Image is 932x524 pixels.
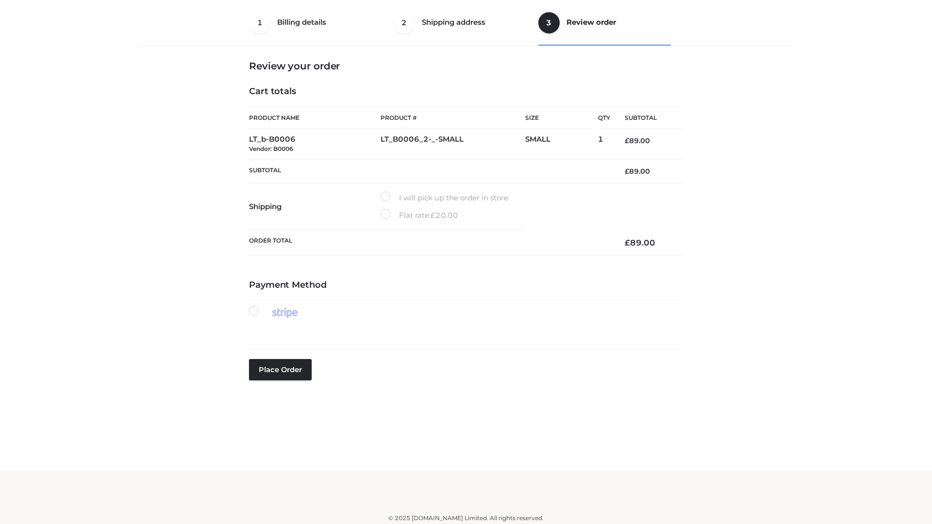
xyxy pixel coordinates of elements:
div: © 2025 [DOMAIN_NAME] Limited. All rights reserved. [144,513,788,523]
span: £ [431,211,435,220]
td: LT_B0006_2-_-SMALL [381,129,525,160]
label: I will pick up the order in store. [381,192,510,204]
bdi: 89.00 [625,167,650,176]
small: Vendor: B0006 [249,145,293,152]
th: Subtotal [610,107,683,129]
bdi: 89.00 [625,136,650,145]
span: £ [625,136,629,145]
th: Subtotal [249,159,610,183]
bdi: 20.00 [431,211,458,220]
th: Product Name [249,107,381,129]
h4: Payment Method [249,280,683,291]
span: £ [625,238,630,247]
button: Place order [249,359,312,380]
th: Size [525,107,593,129]
td: 1 [598,129,610,160]
th: Product # [381,107,525,129]
h4: Cart totals [249,86,683,97]
th: Shipping [249,183,381,230]
span: £ [625,167,629,176]
label: Flat rate: [381,209,458,222]
td: LT_b-B0006 [249,129,381,160]
h3: Review your order [249,60,683,72]
td: SMALL [525,129,598,160]
bdi: 89.00 [625,238,655,247]
th: Qty [598,107,610,129]
th: Order Total [249,230,610,256]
